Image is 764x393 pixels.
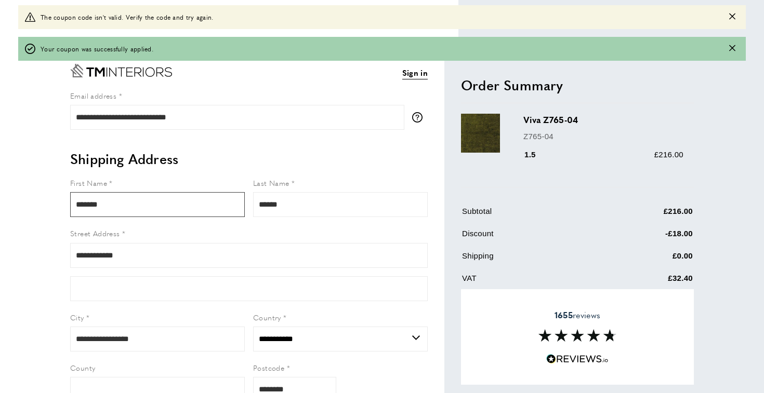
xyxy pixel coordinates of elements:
img: Reviews.io 5 stars [546,354,609,364]
strong: 1655 [555,309,573,321]
span: First Name [70,178,107,188]
p: Z765-04 [523,130,683,143]
a: Go to Home page [70,64,172,77]
div: 1.5 [523,148,550,161]
img: Reviews section [538,329,616,342]
span: Street Address [70,228,120,238]
span: Your coupon was successfully applied. [41,44,153,53]
td: £32.40 [602,272,693,292]
td: £216.00 [602,205,693,225]
span: Country [253,312,281,322]
span: City [70,312,84,322]
td: -£18.00 [602,227,693,248]
h3: Viva Z765-04 [523,114,683,126]
button: More information [412,112,428,123]
span: County [70,362,95,373]
span: £216.00 [654,150,683,159]
span: Email address [70,90,116,101]
span: reviews [555,310,600,320]
span: Postcode [253,362,284,373]
h2: Shipping Address [70,150,428,168]
td: £0.00 [602,250,693,270]
td: VAT [462,272,601,292]
span: Last Name [253,178,289,188]
span: The coupon code isn't valid. Verify the code and try again. [41,12,214,22]
button: Close message [729,44,735,53]
td: Discount [462,227,601,248]
h2: Order Summary [461,76,694,94]
td: Subtotal [462,205,601,225]
a: Sign in [402,66,428,79]
img: Viva Z765-04 [461,114,500,153]
td: Shipping [462,250,601,270]
button: Close message [729,12,735,22]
